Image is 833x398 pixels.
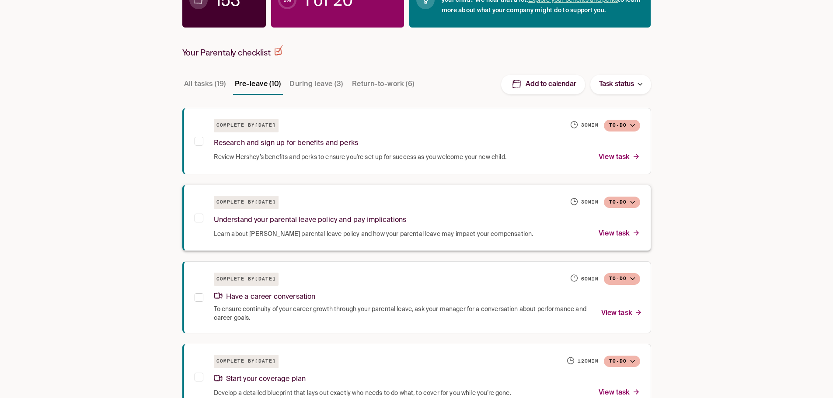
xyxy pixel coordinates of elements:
[604,197,640,208] button: To-do
[350,74,416,95] button: Return-to-work (6)
[214,196,279,209] h6: Complete by [DATE]
[214,273,279,286] h6: Complete by [DATE]
[214,389,511,398] span: Develop a detailed blueprint that lays out exactly who needs to do what, to cover for you while y...
[581,122,599,129] h6: 30 min
[233,74,282,95] button: Pre-leave (10)
[214,153,506,162] span: Review Hershey’s benefits and perks to ensure you're set up for success as you welcome your new c...
[182,74,228,95] button: All tasks (19)
[604,356,640,367] button: To-do
[214,374,306,385] p: Start your coverage plan
[214,138,358,149] p: Research and sign up for benefits and perks
[214,215,407,226] p: Understand your parental leave policy and pay implications
[599,79,634,90] p: Task status
[526,80,576,89] p: Add to calendar
[581,199,599,206] h6: 30 min
[578,358,599,365] h6: 120 min
[214,305,591,322] span: To ensure continuity of your career growth through your parental leave, ask your manager for a co...
[590,75,651,94] button: Task status
[214,355,279,368] h6: Complete by [DATE]
[581,276,599,283] h6: 60 min
[601,308,642,319] p: View task
[501,75,585,94] button: Add to calendar
[182,74,418,95] div: Task stage tabs
[604,273,640,285] button: To-do
[599,228,640,240] p: View task
[599,152,640,163] p: View task
[288,74,345,95] button: During leave (3)
[182,45,283,58] h2: Your Parentaly checklist
[214,230,533,239] span: Learn about [PERSON_NAME] parental leave policy and how your parental leave may impact your compe...
[214,119,279,132] h6: Complete by [DATE]
[604,120,640,132] button: To-do
[214,291,316,303] p: Have a career conversation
